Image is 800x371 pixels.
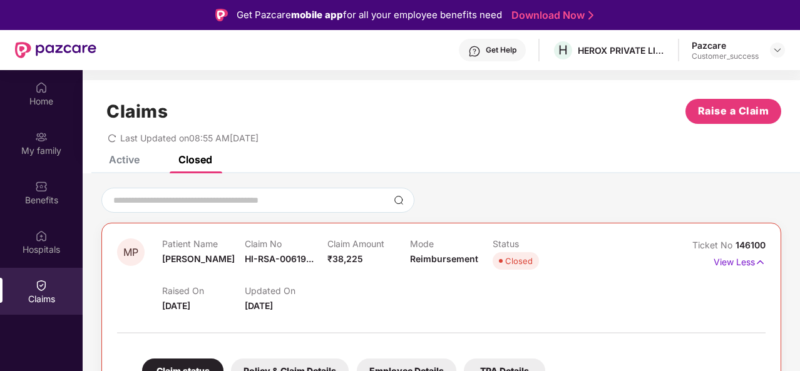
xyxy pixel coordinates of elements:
span: MP [123,247,138,258]
div: Closed [505,255,533,267]
div: HEROX PRIVATE LIMITED [578,44,665,56]
span: [PERSON_NAME] [162,253,235,264]
strong: mobile app [291,9,343,21]
img: svg+xml;base64,PHN2ZyBpZD0iSG9zcGl0YWxzIiB4bWxucz0iaHR0cDovL3d3dy53My5vcmcvMjAwMC9zdmciIHdpZHRoPS... [35,230,48,242]
p: View Less [714,252,766,269]
button: Raise a Claim [685,99,781,124]
div: Get Help [486,45,516,55]
img: Stroke [588,9,593,22]
div: Get Pazcare for all your employee benefits need [237,8,502,23]
img: svg+xml;base64,PHN2ZyB4bWxucz0iaHR0cDovL3d3dy53My5vcmcvMjAwMC9zdmciIHdpZHRoPSIxNyIgaGVpZ2h0PSIxNy... [755,255,766,269]
h1: Claims [106,101,168,122]
span: Ticket No [692,240,736,250]
img: Logo [215,9,228,21]
img: svg+xml;base64,PHN2ZyBpZD0iSGVscC0zMngzMiIgeG1sbnM9Imh0dHA6Ly93d3cudzMub3JnLzIwMDAvc3ZnIiB3aWR0aD... [468,45,481,58]
p: Mode [410,238,493,249]
span: [DATE] [245,300,273,311]
img: New Pazcare Logo [15,42,96,58]
p: Claim No [245,238,327,249]
img: svg+xml;base64,PHN2ZyBpZD0iU2VhcmNoLTMyeDMyIiB4bWxucz0iaHR0cDovL3d3dy53My5vcmcvMjAwMC9zdmciIHdpZH... [394,195,404,205]
img: svg+xml;base64,PHN2ZyBpZD0iQ2xhaW0iIHhtbG5zPSJodHRwOi8vd3d3LnczLm9yZy8yMDAwL3N2ZyIgd2lkdGg9IjIwIi... [35,279,48,292]
img: svg+xml;base64,PHN2ZyB3aWR0aD0iMjAiIGhlaWdodD0iMjAiIHZpZXdCb3g9IjAgMCAyMCAyMCIgZmlsbD0ibm9uZSIgeG... [35,131,48,143]
span: 146100 [736,240,766,250]
div: Pazcare [692,39,759,51]
span: ₹38,225 [327,253,363,264]
p: Patient Name [162,238,245,249]
span: Reimbursement [410,253,478,264]
p: Updated On [245,285,327,296]
span: Raise a Claim [698,103,769,119]
img: svg+xml;base64,PHN2ZyBpZD0iRHJvcGRvd24tMzJ4MzIiIHhtbG5zPSJodHRwOi8vd3d3LnczLm9yZy8yMDAwL3N2ZyIgd2... [772,45,782,55]
p: Raised On [162,285,245,296]
div: Active [109,153,140,166]
p: Claim Amount [327,238,410,249]
span: [DATE] [162,300,190,311]
div: Customer_success [692,51,759,61]
span: H [558,43,568,58]
span: Last Updated on 08:55 AM[DATE] [120,133,259,143]
div: Closed [178,153,212,166]
span: HI-RSA-00619... [245,253,314,264]
img: svg+xml;base64,PHN2ZyBpZD0iSG9tZSIgeG1sbnM9Imh0dHA6Ly93d3cudzMub3JnLzIwMDAvc3ZnIiB3aWR0aD0iMjAiIG... [35,81,48,94]
a: Download Now [511,9,590,22]
img: svg+xml;base64,PHN2ZyBpZD0iQmVuZWZpdHMiIHhtbG5zPSJodHRwOi8vd3d3LnczLm9yZy8yMDAwL3N2ZyIgd2lkdGg9Ij... [35,180,48,193]
p: Status [493,238,575,249]
span: redo [108,133,116,143]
